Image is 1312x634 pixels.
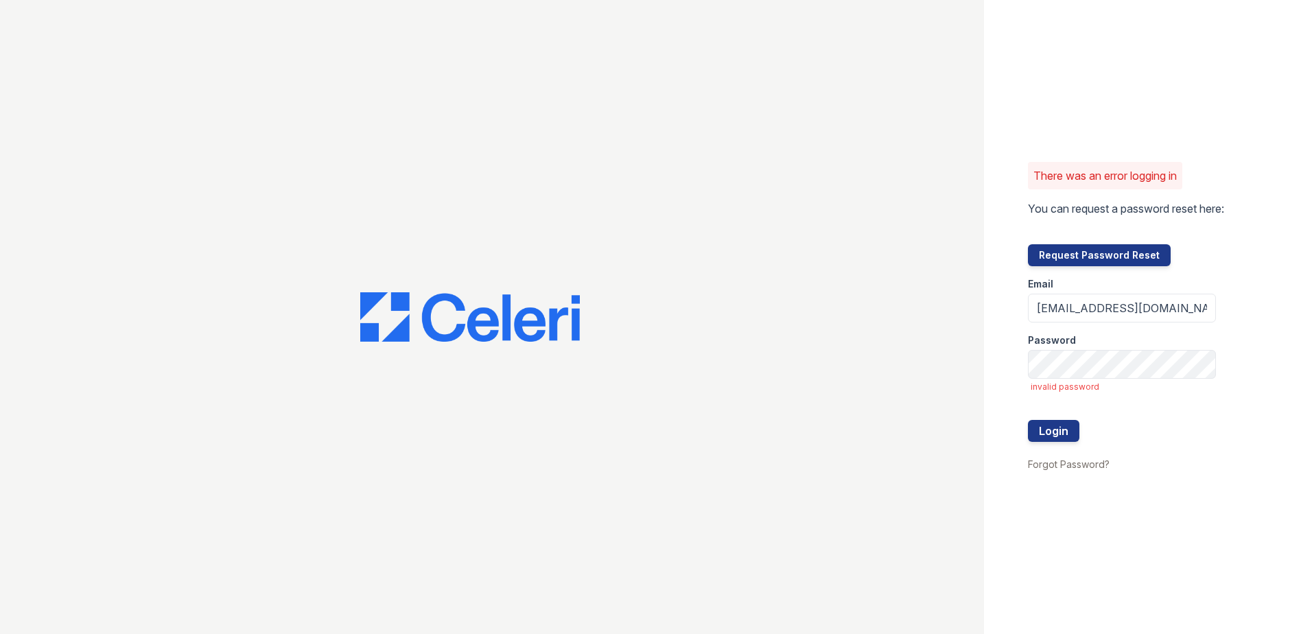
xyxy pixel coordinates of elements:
[1028,458,1110,470] a: Forgot Password?
[1028,420,1079,442] button: Login
[1028,244,1171,266] button: Request Password Reset
[1033,167,1177,184] p: There was an error logging in
[1028,333,1076,347] label: Password
[360,292,580,342] img: CE_Logo_Blue-a8612792a0a2168367f1c8372b55b34899dd931a85d93a1a3d3e32e68fde9ad4.png
[1031,381,1216,392] span: invalid password
[1028,277,1053,291] label: Email
[1028,200,1224,217] p: You can request a password reset here:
